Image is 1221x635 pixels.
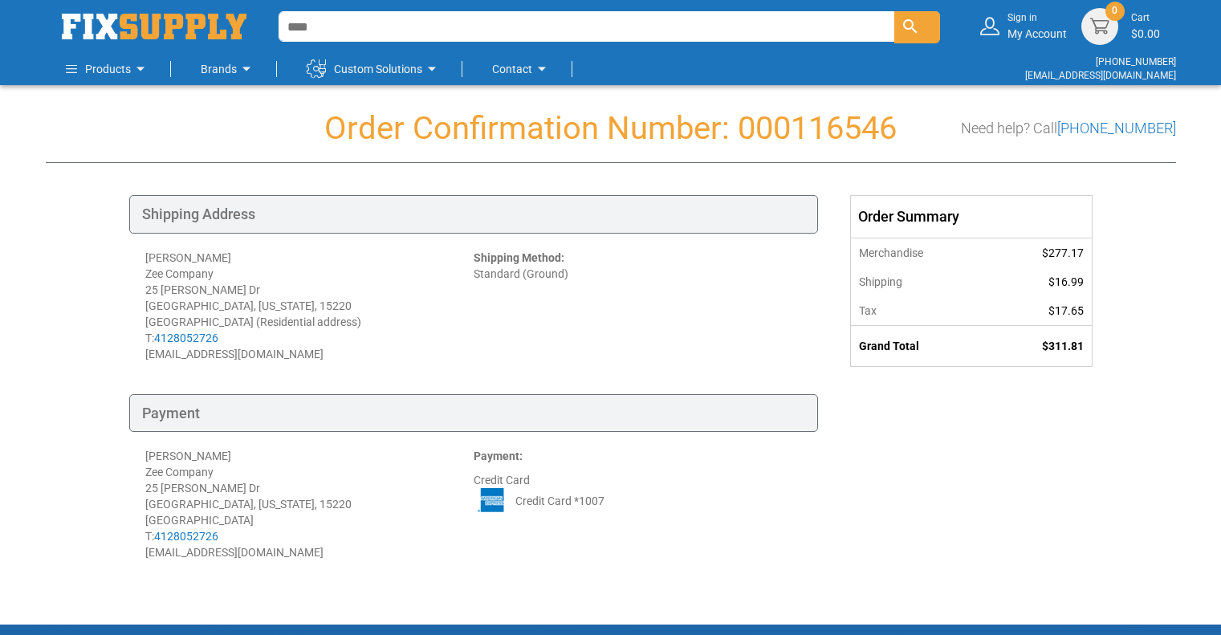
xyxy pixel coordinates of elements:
span: $0.00 [1131,27,1160,40]
div: Standard (Ground) [474,250,802,362]
a: 4128052726 [154,332,218,344]
strong: Grand Total [859,340,919,352]
span: $16.99 [1048,275,1084,288]
a: Brands [201,53,256,85]
h3: Need help? Call [961,120,1176,136]
div: My Account [1007,11,1067,41]
div: [PERSON_NAME] Zee Company 25 [PERSON_NAME] Dr [GEOGRAPHIC_DATA], [US_STATE], 15220 [GEOGRAPHIC_DA... [145,448,474,560]
h1: Order Confirmation Number: 000116546 [46,111,1176,146]
span: $17.65 [1048,304,1084,317]
img: AE [474,488,511,512]
span: Credit Card *1007 [515,493,604,509]
span: $311.81 [1042,340,1084,352]
a: Contact [492,53,551,85]
img: Fix Industrial Supply [62,14,246,39]
strong: Payment: [474,450,523,462]
span: $277.17 [1042,246,1084,259]
div: Shipping Address [129,195,818,234]
a: [EMAIL_ADDRESS][DOMAIN_NAME] [1025,70,1176,81]
span: 0 [1112,4,1117,18]
a: Products [66,53,150,85]
th: Shipping [851,267,991,296]
a: [PHONE_NUMBER] [1057,120,1176,136]
small: Cart [1131,11,1160,25]
small: Sign in [1007,11,1067,25]
th: Tax [851,296,991,326]
div: Order Summary [851,196,1092,238]
a: store logo [62,14,246,39]
strong: Shipping Method: [474,251,564,264]
a: 4128052726 [154,530,218,543]
div: Credit Card [474,448,802,560]
a: Custom Solutions [307,53,442,85]
th: Merchandise [851,238,991,267]
a: [PHONE_NUMBER] [1096,56,1176,67]
div: [PERSON_NAME] Zee Company 25 [PERSON_NAME] Dr [GEOGRAPHIC_DATA], [US_STATE], 15220 [GEOGRAPHIC_DA... [145,250,474,362]
div: Payment [129,394,818,433]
